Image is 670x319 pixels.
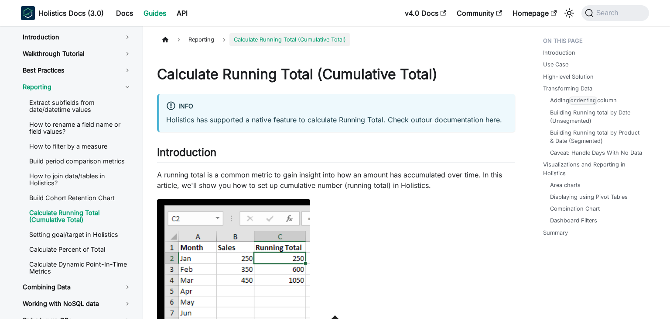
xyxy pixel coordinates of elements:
[543,60,568,69] a: Use Case
[22,243,139,256] a: Calculate Percent of Total
[581,5,649,21] button: Search
[22,155,139,168] a: Build period comparison metrics
[543,229,568,237] a: Summary
[22,258,139,278] a: Calculate Dynamic Point-In-Time Metrics
[157,146,515,163] h2: Introduction
[550,149,642,157] a: Caveat: Handle Days With No Data
[22,170,139,190] a: How to join data/tables in Holistics?
[22,96,139,116] a: Extract subfields from date/datetime values
[184,33,219,46] span: Reporting
[22,206,139,226] a: Calculate Running Total (Cumulative Total)
[12,26,143,319] nav: Docs sidebar
[138,6,171,20] a: Guides
[550,96,617,105] a: Addingorderingcolumn
[421,115,500,124] a: our documentation here
[22,228,139,241] a: Setting goal/target in Holistics
[229,33,350,46] span: Calculate Running Total (Cumulative Total)
[550,193,628,201] a: Displaying using Pivot Tables
[16,46,139,61] a: Walkthrough Tutorial
[507,6,562,20] a: Homepage
[157,33,174,46] a: Home page
[594,9,624,17] span: Search
[543,49,575,57] a: Introduction
[21,6,35,20] img: Holistics
[157,170,515,191] p: A running total is a common metric to gain insight into how an amount has accumulated over time. ...
[543,84,592,93] a: Transforming Data
[550,128,644,145] a: Building Running total by Product & Date (Segmented)
[157,66,515,83] h1: Calculate Running Total (Cumulative Total)
[543,160,647,177] a: Visualizations and Reporting in Holistics
[38,8,104,18] b: Holistics Docs (3.0)
[22,118,139,138] a: How to rename a field name or field values?
[16,296,139,311] a: Working with NoSQL data
[562,6,576,20] button: Switch between dark and light mode (currently light mode)
[543,73,594,81] a: High-level Solution
[550,181,581,189] a: Area charts
[166,101,508,112] div: info
[171,6,193,20] a: API
[22,191,139,205] a: Build Cohort Retention Chart
[400,6,451,20] a: v4.0 Docs
[16,280,139,295] a: Combining Data
[166,114,508,125] p: Holistics has supported a native feature to calculate Running Total. Check out .
[550,108,644,125] a: Building Running total by Date (Unsegmented)
[550,216,597,225] a: Dashboard Filters
[157,33,515,46] nav: Breadcrumbs
[16,80,139,94] a: Reporting
[21,6,104,20] a: HolisticsHolisticsHolistics Docs (3.0)
[569,97,597,105] code: ordering
[22,140,139,153] a: How to filter by a measure
[451,6,507,20] a: Community
[16,30,139,45] a: Introduction
[111,6,138,20] a: Docs
[550,205,600,213] a: Combination Chart
[16,63,139,78] a: Best Practices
